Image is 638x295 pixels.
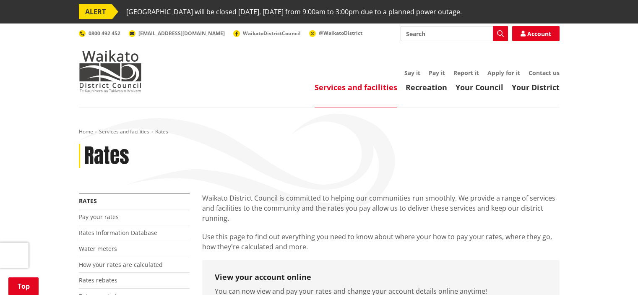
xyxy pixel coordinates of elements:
[79,213,119,221] a: Pay your rates
[453,69,479,77] a: Report it
[79,30,120,37] a: 0800 492 452
[512,82,560,92] a: Your District
[129,30,225,37] a: [EMAIL_ADDRESS][DOMAIN_NAME]
[89,30,120,37] span: 0800 492 452
[401,26,508,41] input: Search input
[456,82,503,92] a: Your Council
[202,232,560,252] p: Use this page to find out everything you need to know about where your how to pay your rates, whe...
[404,69,420,77] a: Say it
[406,82,447,92] a: Recreation
[215,273,547,282] h3: View your account online
[243,30,301,37] span: WaikatoDistrictCouncil
[79,276,117,284] a: Rates rebates
[79,197,97,205] a: Rates
[79,245,117,253] a: Water meters
[309,29,362,37] a: @WaikatoDistrict
[233,30,301,37] a: WaikatoDistrictCouncil
[319,29,362,37] span: @WaikatoDistrict
[79,4,112,19] span: ALERT
[8,277,39,295] a: Top
[487,69,520,77] a: Apply for it
[79,261,163,269] a: How your rates are calculated
[79,128,560,136] nav: breadcrumb
[84,144,129,168] h1: Rates
[79,128,93,135] a: Home
[315,82,397,92] a: Services and facilities
[79,229,157,237] a: Rates Information Database
[429,69,445,77] a: Pay it
[126,4,462,19] span: [GEOGRAPHIC_DATA] will be closed [DATE], [DATE] from 9:00am to 3:00pm due to a planned power outage.
[155,128,168,135] span: Rates
[529,69,560,77] a: Contact us
[99,128,149,135] a: Services and facilities
[202,193,560,223] p: Waikato District Council is committed to helping our communities run smoothly. We provide a range...
[512,26,560,41] a: Account
[79,50,142,92] img: Waikato District Council - Te Kaunihera aa Takiwaa o Waikato
[138,30,225,37] span: [EMAIL_ADDRESS][DOMAIN_NAME]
